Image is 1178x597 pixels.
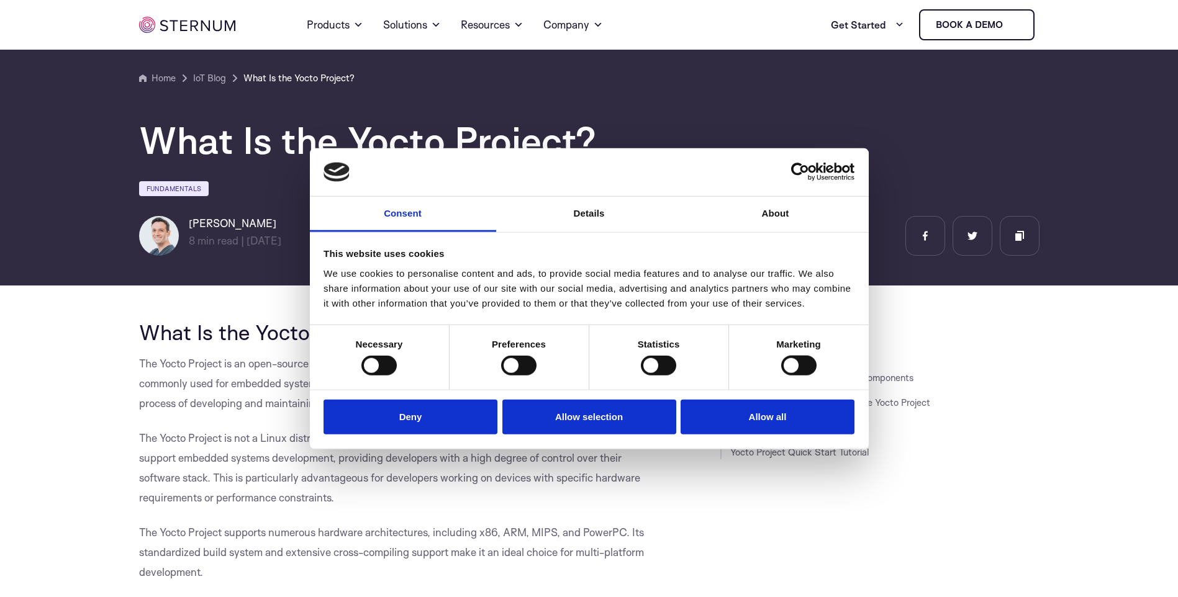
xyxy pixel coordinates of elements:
a: What Is the Yocto Project? [243,71,355,86]
p: The Yocto Project supports numerous hardware architectures, including x86, ARM, MIPS, and PowerPC... [139,523,664,582]
strong: Statistics [638,339,680,349]
a: Book a demo [919,9,1035,40]
a: Products [307,2,363,47]
a: Company [543,2,603,47]
div: This website uses cookies [324,246,854,261]
div: We use cookies to personalise content and ads, to provide social media features and to analyse ou... [324,266,854,311]
a: IoT Blog [193,71,226,86]
strong: Preferences [492,339,546,349]
strong: Necessary [356,339,403,349]
img: logo [324,162,350,182]
a: Consent [310,197,496,232]
img: sternum iot [139,17,235,33]
h1: What Is the Yocto Project? [139,120,884,160]
strong: Marketing [776,339,821,349]
img: Igal Zeifman [139,216,179,256]
a: Home [139,71,176,86]
img: sternum iot [1008,20,1018,30]
p: The Yocto Project is an open-source initiative that enables developers to create custom Linux dis... [139,354,664,413]
button: Allow selection [502,399,676,434]
h2: What Is the Yocto Project [139,320,664,344]
a: Fundamentals [139,181,209,196]
a: About [682,197,869,232]
span: [DATE] [247,234,281,247]
a: Solutions [383,2,441,47]
a: Usercentrics Cookiebot - opens in a new window [746,163,854,181]
button: Deny [324,399,497,434]
h3: JUMP TO SECTION [720,320,1040,330]
a: Resources [461,2,523,47]
a: Yocto Project Quick Start Tutorial [730,446,869,458]
a: Details [496,197,682,232]
p: The Yocto Project is not a Linux distribution itself, but a tool to create one. It’s built from t... [139,428,664,508]
span: 8 [189,234,195,247]
a: Get Started [831,12,904,37]
button: Allow all [681,399,854,434]
h6: [PERSON_NAME] [189,216,281,231]
span: min read | [189,234,244,247]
